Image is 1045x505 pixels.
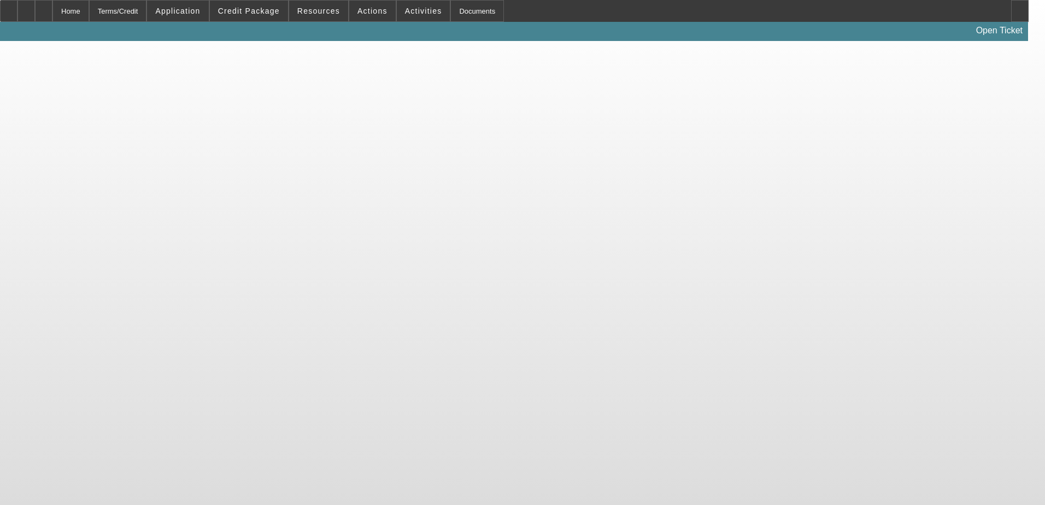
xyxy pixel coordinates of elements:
button: Credit Package [210,1,288,21]
button: Application [147,1,208,21]
a: Open Ticket [972,21,1027,40]
button: Activities [397,1,450,21]
span: Actions [357,7,388,15]
button: Resources [289,1,348,21]
button: Actions [349,1,396,21]
span: Resources [297,7,340,15]
span: Credit Package [218,7,280,15]
span: Activities [405,7,442,15]
span: Application [155,7,200,15]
